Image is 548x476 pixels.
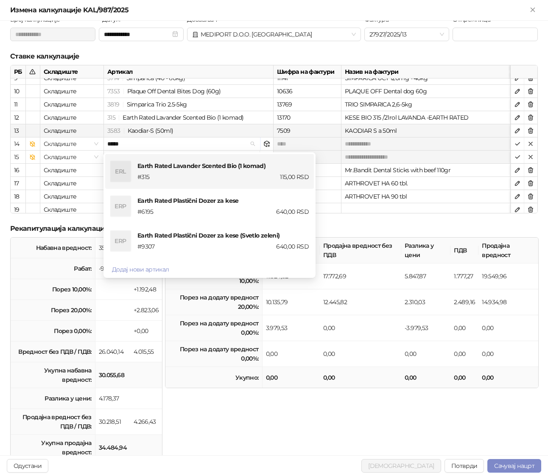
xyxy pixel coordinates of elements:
td: 19.549,96 [478,263,538,289]
td: 12.445,82 [320,289,401,315]
td: 17.772,69 [320,263,401,289]
button: Close [528,5,538,15]
span: 7353 [107,87,120,95]
span: MEDIPORT D.O.O. [GEOGRAPHIC_DATA] [192,28,355,41]
div: 14 [14,139,22,148]
span: Earth Rated Plastični Dozer za kese [137,197,241,204]
td: Порез 20,00%: [11,300,95,321]
div: TRIO SIMPARICA 2,6-5kg [341,98,515,111]
td: 5.847,87 [401,263,450,289]
td: +0,00 [130,321,162,342]
td: Порез 0,00%: [11,321,95,342]
td: 30.218,51 [95,409,130,435]
div: Складиште [40,85,104,98]
div: 17 [14,179,22,188]
td: Укупно: [165,367,262,388]
input: Број калкулације [10,28,95,41]
div: 115,00 RSD [223,172,310,182]
div: 10 [14,87,22,96]
th: Разлика у цени [401,238,450,263]
span: Складиште [44,151,100,163]
th: Продајна вредност без ПДВ [320,238,401,263]
td: Рабат: [11,258,95,279]
div: # 9307 [136,242,223,251]
div: 10636 [274,85,341,98]
td: -9.920,89 [95,258,130,279]
td: 2.310,03 [401,289,450,315]
button: [DEMOGRAPHIC_DATA] [361,459,441,473]
td: 0,00 [320,341,401,367]
td: 0,00 [320,367,401,388]
span: Earth Rated Lavander Scented Bio (1 komad) [137,162,268,170]
th: Продајна вредност [478,238,538,263]
div: 19 [14,205,22,214]
td: 0,00 [450,367,478,388]
td: 0,00 [401,367,450,388]
div: Складиште [40,124,104,137]
td: -3.979,53 [401,315,450,341]
div: Складиште [40,164,104,177]
div: РБ [11,65,26,78]
td: 1.777,27 [450,263,478,289]
td: Порез 10,00%: [11,279,95,300]
td: 0,00 [263,367,320,388]
span: Earth Rated Plastični Dozer za kese (Svetlo zeleni) [137,232,282,239]
div: 13170 [274,111,341,124]
td: 4.015,55 [130,342,162,362]
div: Складиште [40,190,104,203]
div: 15 [14,152,22,162]
td: 4.178,37 [95,388,130,409]
td: 3.979,53 [263,315,320,341]
div: Складиште [40,98,104,111]
button: Сачувај нацрт [487,459,541,473]
div: ERP [110,196,131,216]
div: Складиште [40,177,104,190]
div: # 315 [136,172,223,182]
span: 3583 [107,127,120,134]
h5: Рекапитулација калкулације [10,224,538,234]
div: 13769 [274,98,341,111]
div: KAODIAR S a 50ml [341,124,515,137]
div: Артикал [104,65,274,78]
h5: Ставке калкулације [10,51,538,62]
td: Набавна вредност: [11,238,95,258]
td: Порез на додату вредност 0,00%: [165,315,262,341]
div: 16 [14,165,22,175]
td: 0,00 [478,367,538,388]
div: ARTHROVET HA 60 tbl. [341,177,515,190]
td: 0,00 [450,315,478,341]
div: 640,00 RSD [223,207,310,216]
button: Додај нови артикал [105,263,176,276]
span: 3819 | Simparica Trio 2.5-5kg [107,101,187,108]
div: Складиште [40,65,104,78]
span: 315 [107,114,115,121]
td: 0,00 [401,341,450,367]
div: Измена калкулације KAL/987/2025 [10,5,528,15]
div: Шифра на фактури [274,65,341,78]
div: 18 [14,192,22,201]
td: 2.489,16 [450,289,478,315]
div: PLAQUE OFF Dental dog 60g [341,85,515,98]
td: 10.135,79 [263,289,320,315]
div: ERP [110,231,131,251]
td: Укупна набавна вредност: [11,362,95,388]
td: 0,00 [478,315,538,341]
th: ПДВ [450,238,478,263]
span: 3819 [107,101,119,108]
td: +1.192,48 [130,279,162,300]
td: 26.040,14 [95,342,130,362]
input: Отпремница [453,28,538,41]
div: 13 [14,126,22,135]
span: 27927/2025/13 [369,28,445,41]
div: ARTHROVET HA 90 tbl [341,190,515,203]
div: 7509 [274,124,341,137]
span: 3583 | Kaodiar-S (50ml) [107,127,173,134]
td: Разлика у цени: [11,388,95,409]
td: 0,00 [320,315,401,341]
td: 34.484,94 [95,435,130,460]
td: 30.055,68 [95,362,130,388]
td: Порез на додату вредност 0,00%: [165,341,262,367]
input: Датум [104,30,171,39]
td: 35.961,03 [95,238,130,258]
div: Назив на фактури [341,65,515,78]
